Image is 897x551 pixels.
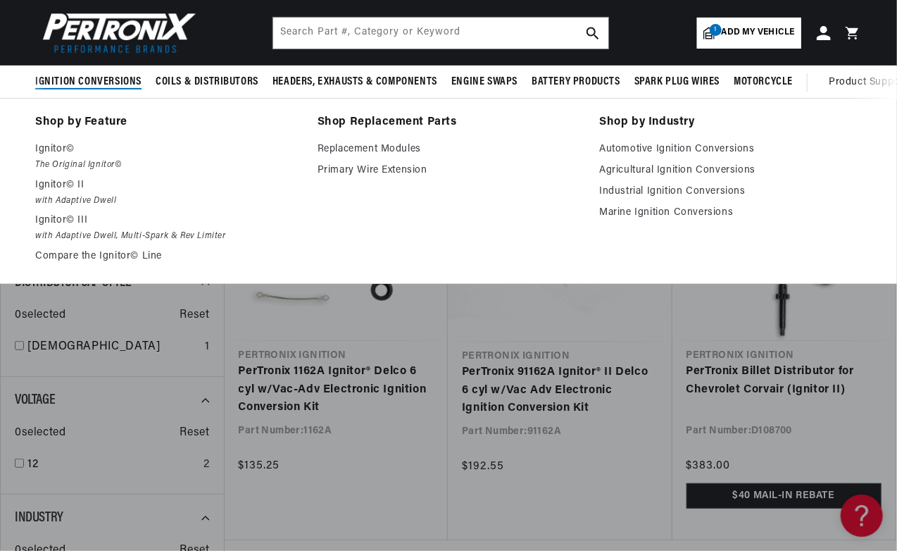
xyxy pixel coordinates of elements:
span: Spark Plug Wires [634,75,720,89]
span: Reset [180,307,210,325]
a: Agricultural Ignition Conversions [599,162,862,179]
img: Pertronix [35,8,197,57]
span: 1 [710,24,722,36]
span: Voltage [15,393,55,407]
span: Add my vehicle [722,26,795,39]
a: [DEMOGRAPHIC_DATA] [27,338,199,357]
span: Ignition Conversions [35,75,142,89]
a: Shop Replacement Parts [318,113,580,132]
p: Ignitor© III [35,212,298,229]
em: The Original Ignitor© [35,158,298,173]
span: 0 selected [15,424,65,442]
span: Motorcycle [734,75,793,89]
p: Ignitor© [35,141,298,158]
a: Ignitor© II with Adaptive Dwell [35,177,298,209]
summary: Coils & Distributors [149,66,265,99]
a: Marine Ignition Conversions [599,204,862,221]
span: Battery Products [532,75,620,89]
span: Engine Swaps [451,75,517,89]
input: Search Part #, Category or Keyword [273,18,608,49]
a: Primary Wire Extension [318,162,580,179]
span: Reset [180,424,210,442]
summary: Engine Swaps [444,66,525,99]
span: 0 selected [15,307,65,325]
a: PerTronix Billet Distributor for Chevrolet Corvair (Ignitor II) [686,363,882,399]
em: with Adaptive Dwell [35,194,298,209]
summary: Battery Products [525,66,627,99]
a: PerTronix 1162A Ignitor® Delco 6 cyl w/Vac-Adv Electronic Ignition Conversion Kit [239,363,434,417]
a: Shop by Industry [599,113,862,132]
summary: Motorcycle [727,66,800,99]
span: Headers, Exhausts & Components [272,75,437,89]
div: 2 [203,456,210,474]
a: PerTronix 91162A Ignitor® II Delco 6 cyl w/Vac Adv Electronic Ignition Conversion Kit [462,364,658,418]
summary: Spark Plug Wires [627,66,727,99]
a: Ignitor© The Original Ignitor© [35,141,298,173]
summary: Headers, Exhausts & Components [265,66,444,99]
a: Compare the Ignitor© Line [35,248,298,265]
a: Automotive Ignition Conversions [599,141,862,158]
a: Industrial Ignition Conversions [599,183,862,200]
p: Ignitor© II [35,177,298,194]
div: 1 [205,338,210,357]
a: Ignitor© III with Adaptive Dwell, Multi-Spark & Rev Limiter [35,212,298,244]
a: 12 [27,456,198,474]
a: Shop by Feature [35,113,298,132]
summary: Ignition Conversions [35,66,149,99]
span: Industry [15,511,63,525]
a: Replacement Modules [318,141,580,158]
span: Coils & Distributors [156,75,258,89]
button: search button [577,18,608,49]
em: with Adaptive Dwell, Multi-Spark & Rev Limiter [35,229,298,244]
a: 1Add my vehicle [697,18,801,49]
